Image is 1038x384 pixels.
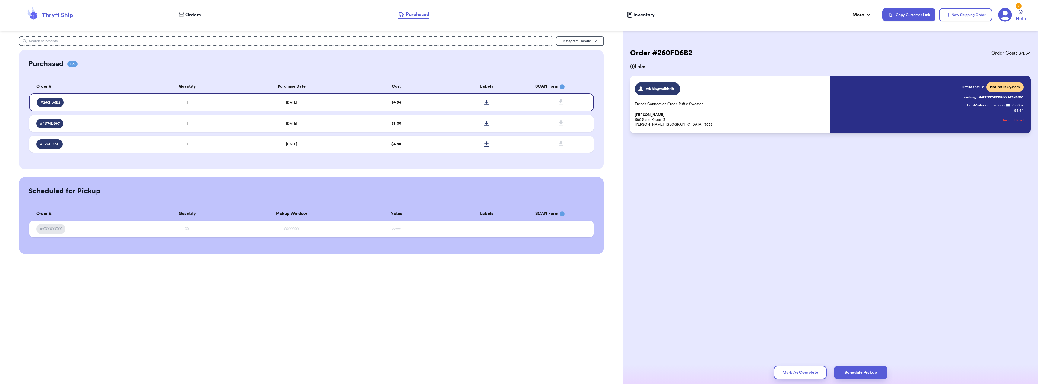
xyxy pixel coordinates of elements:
span: Not Yet in System [990,85,1020,89]
span: Help [1016,15,1026,22]
span: [DATE] [286,122,297,125]
button: Mark As Complete [774,366,827,379]
span: Inventory [633,11,655,18]
span: XX [185,227,189,231]
button: Instagram Handle [556,36,604,46]
span: 0.50 oz [1012,103,1024,108]
span: 03 [67,61,78,67]
span: # E724E7AF [40,142,59,147]
span: [DATE] [286,101,297,104]
p: 680 State Route 13 [PERSON_NAME], [GEOGRAPHIC_DATA] 13052 [635,112,827,127]
input: Search shipments... [19,36,553,46]
span: 1 [186,122,188,125]
p: French Connection Green Ruffle Sweater [635,102,827,106]
span: # 4D74D9F7 [40,121,60,126]
span: : [1010,103,1011,108]
a: Tracking:9400137903968247395061 [962,92,1024,102]
span: $ 4.54 [391,101,401,104]
th: Quantity [142,80,232,93]
span: [DATE] [286,142,297,146]
button: Copy Customer Link [882,8,935,21]
th: Labels [441,207,532,221]
button: Schedule Pickup [834,366,887,379]
span: wishingwellthrift [646,86,675,91]
a: Orders [179,11,201,18]
a: Help [1016,10,1026,22]
span: XX/XX/XX [284,227,299,231]
th: Notes [351,207,441,221]
span: $ 4.58 [391,142,401,146]
span: Instagram Handle [563,39,591,43]
th: Labels [441,80,532,93]
span: ( 1 ) Label [630,63,1031,70]
h2: Scheduled for Pickup [28,186,100,196]
span: #XXXXXXXX [40,227,62,231]
h2: Purchased [28,59,64,69]
th: Quantity [142,207,232,221]
span: Orders [185,11,201,18]
span: - [560,227,562,231]
th: Order # [29,80,142,93]
button: Refund label [1003,114,1024,127]
span: Purchased [406,11,429,18]
button: New Shipping Order [939,8,992,21]
th: Pickup Window [232,207,351,221]
h2: Order # 260FD6B2 [630,48,692,58]
a: 2 [998,8,1012,22]
span: Tracking: [962,95,978,100]
span: 1 [186,142,188,146]
div: SCAN Form [535,83,587,90]
span: # 260FD6B2 [40,100,60,105]
span: xxxxx [392,227,401,231]
a: Purchased [398,11,429,19]
span: 1 [186,101,188,104]
th: Purchase Date [232,80,351,93]
a: Inventory [627,11,655,18]
span: $ 8.00 [391,122,401,125]
span: - [486,227,487,231]
p: $ 4.54 [1014,108,1024,113]
div: SCAN Form [535,211,587,217]
span: [PERSON_NAME] [635,113,664,117]
span: Current Status: [960,85,984,89]
th: Order # [29,207,142,221]
th: Cost [351,80,441,93]
div: More [852,11,871,18]
span: Order Cost: $ 4.54 [991,50,1031,57]
div: 2 [1016,3,1022,9]
span: PolyMailer or Envelope ✉️ [967,103,1010,107]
